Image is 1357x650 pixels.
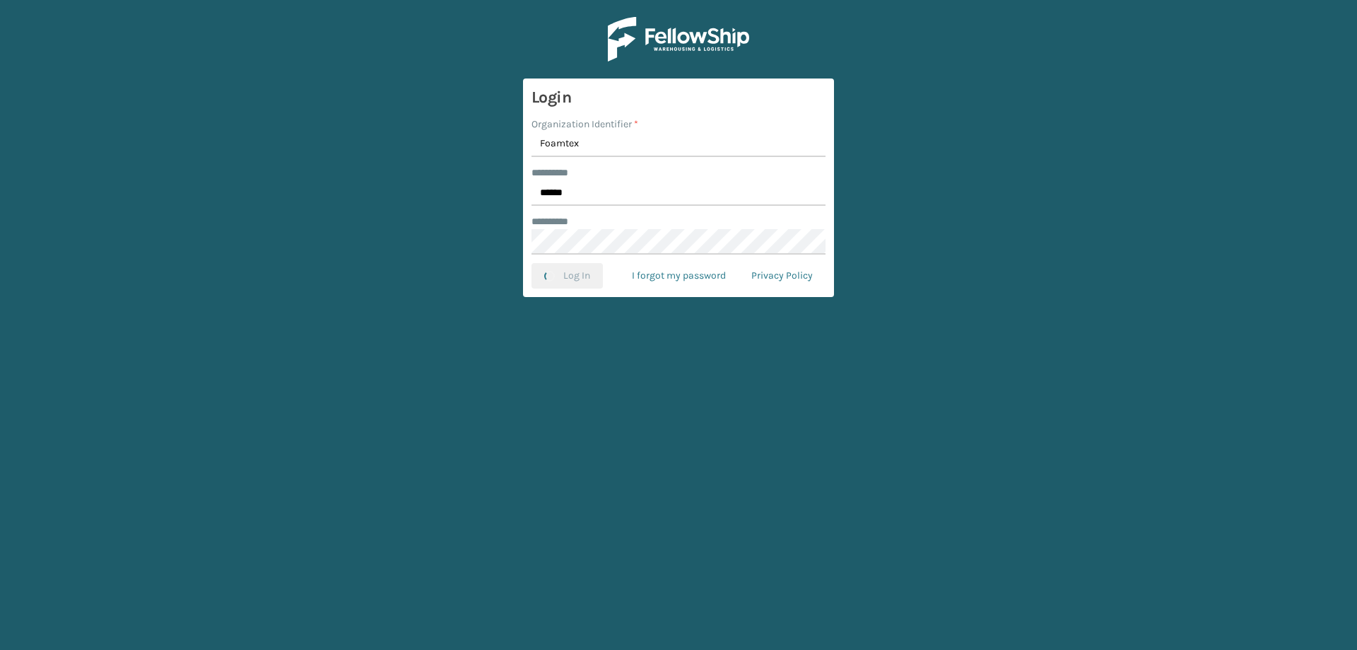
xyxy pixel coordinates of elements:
[739,263,826,289] a: Privacy Policy
[531,117,638,132] label: Organization Identifier
[619,263,739,289] a: I forgot my password
[531,87,826,108] h3: Login
[531,263,603,289] button: Log In
[608,17,749,62] img: Logo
